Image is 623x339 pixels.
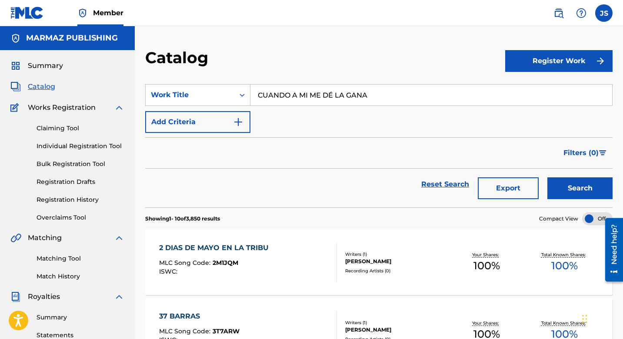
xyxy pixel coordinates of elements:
[159,327,213,335] span: MLC Song Code :
[37,195,124,204] a: Registration History
[541,251,588,258] p: Total Known Shares:
[93,8,123,18] span: Member
[213,259,238,267] span: 2M1JQM
[37,177,124,186] a: Registration Drafts
[10,61,21,71] img: Summary
[145,84,613,207] form: Search Form
[547,177,613,199] button: Search
[10,7,44,19] img: MLC Logo
[473,258,500,274] span: 100 %
[37,254,124,263] a: Matching Tool
[539,215,578,223] span: Compact View
[37,272,124,281] a: Match History
[145,230,613,295] a: 2 DIAS DE MAYO EN LA TRIBUMLC Song Code:2M1JQMISWC:Writers (1)[PERSON_NAME]Recording Artists (0)Y...
[114,233,124,243] img: expand
[10,233,21,243] img: Matching
[77,8,88,18] img: Top Rightsholder
[599,150,606,156] img: filter
[28,292,60,302] span: Royalties
[345,319,448,326] div: Writers ( 1 )
[505,50,613,72] button: Register Work
[159,259,213,267] span: MLC Song Code :
[478,177,539,199] button: Export
[417,175,473,194] a: Reset Search
[472,320,501,326] p: Your Shares:
[233,117,243,127] img: 9d2ae6d4665cec9f34b9.svg
[595,4,613,22] div: User Menu
[563,148,599,158] span: Filters ( 0 )
[145,215,220,223] p: Showing 1 - 10 of 3,850 results
[345,326,448,334] div: [PERSON_NAME]
[10,81,21,92] img: Catalog
[10,292,21,302] img: Royalties
[550,4,567,22] a: Public Search
[10,33,21,44] img: Accounts
[159,311,240,322] div: 37 BARRAS
[582,306,587,332] div: Arrastrar
[145,111,250,133] button: Add Criteria
[553,8,564,18] img: search
[37,142,124,151] a: Individual Registration Tool
[345,268,448,274] div: Recording Artists ( 0 )
[213,327,240,335] span: 3T7ARW
[580,297,623,339] iframe: Chat Widget
[472,251,501,258] p: Your Shares:
[10,102,22,113] img: Works Registration
[573,4,590,22] div: Help
[10,81,55,92] a: CatalogCatalog
[37,213,124,222] a: Overclaims Tool
[28,102,96,113] span: Works Registration
[145,48,213,68] h2: Catalog
[558,142,613,164] button: Filters (0)
[599,215,623,285] iframe: Resource Center
[37,159,124,169] a: Bulk Registration Tool
[151,90,229,100] div: Work Title
[37,313,124,322] a: Summary
[159,268,180,275] span: ISWC :
[551,258,578,274] span: 100 %
[114,292,124,302] img: expand
[541,320,588,326] p: Total Known Shares:
[345,251,448,258] div: Writers ( 1 )
[26,33,118,43] h5: MARMAZ PUBLISHING
[28,81,55,92] span: Catalog
[114,102,124,113] img: expand
[28,233,62,243] span: Matching
[576,8,586,18] img: help
[159,243,273,253] div: 2 DIAS DE MAYO EN LA TRIBU
[10,61,63,71] a: SummarySummary
[37,124,124,133] a: Claiming Tool
[28,61,63,71] span: Summary
[580,297,623,339] div: Widget de chat
[345,258,448,265] div: [PERSON_NAME]
[595,56,606,66] img: f7272a7cc735f4ea7f67.svg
